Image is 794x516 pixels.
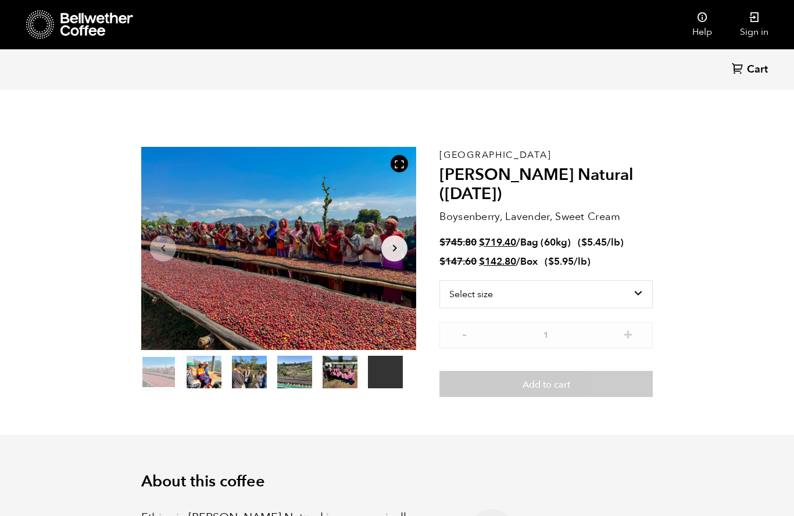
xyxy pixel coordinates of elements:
span: $ [581,236,587,249]
button: Add to cart [439,371,653,398]
bdi: 142.80 [479,255,516,268]
span: ( ) [578,236,624,249]
span: Bag (60kg) [520,236,571,249]
bdi: 719.40 [479,236,516,249]
span: $ [548,255,554,268]
button: - [457,328,471,340]
bdi: 5.95 [548,255,574,268]
span: $ [479,255,485,268]
h2: About this coffee [141,472,653,491]
span: Box [520,255,538,268]
span: $ [439,236,445,249]
span: /lb [574,255,587,268]
button: + [621,328,635,340]
span: / [516,236,520,249]
bdi: 147.60 [439,255,477,268]
span: ( ) [545,255,591,268]
h2: [PERSON_NAME] Natural ([DATE]) [439,165,653,204]
video: Your browser does not support the video tag. [368,356,403,388]
span: / [516,255,520,268]
span: $ [439,255,445,268]
span: /lb [607,236,620,249]
a: Cart [732,62,771,78]
span: $ [479,236,485,249]
p: Boysenberry, Lavender, Sweet Cream [439,209,653,225]
bdi: 745.80 [439,236,477,249]
bdi: 5.45 [581,236,607,249]
span: Cart [747,63,768,77]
